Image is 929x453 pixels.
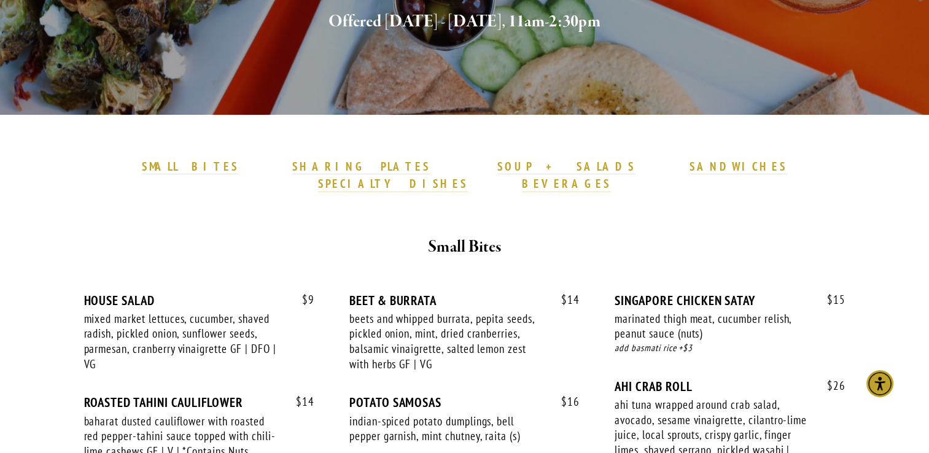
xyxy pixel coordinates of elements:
[690,159,788,174] strong: SANDWICHES
[349,414,545,444] div: indian-spiced potato dumplings, bell pepper garnish, mint chutney, raita (s)
[615,341,845,355] div: add basmati rice +$3
[292,159,430,175] a: SHARING PLATES
[497,159,635,174] strong: SOUP + SALADS
[522,176,612,192] a: BEVERAGES
[690,159,788,175] a: SANDWICHES
[561,292,567,307] span: $
[84,311,279,372] div: mixed market lettuces, cucumber, shaved radish, pickled onion, sunflower seeds, parmesan, cranber...
[296,394,302,409] span: $
[549,395,580,409] span: 16
[866,370,893,397] div: Accessibility Menu
[349,395,580,410] div: POTATO SAMOSAS
[349,311,545,372] div: beets and whipped burrata, pepita seeds, pickled onion, mint, dried cranberries, balsamic vinaigr...
[349,293,580,308] div: BEET & BURRATA
[318,176,468,192] a: SPECIALTY DISHES
[84,395,314,410] div: ROASTED TAHINI CAULIFLOWER
[142,159,238,174] strong: SMALL BITES
[827,292,833,307] span: $
[615,379,845,394] div: AHI CRAB ROLL
[827,378,833,393] span: $
[302,292,308,307] span: $
[561,394,567,409] span: $
[549,293,580,307] span: 14
[142,159,238,175] a: SMALL BITES
[107,9,823,35] h2: Offered [DATE] - [DATE], 11am-2:30pm
[84,293,314,308] div: HOUSE SALAD
[284,395,314,409] span: 14
[815,379,845,393] span: 26
[615,293,845,308] div: SINGAPORE CHICKEN SATAY
[615,311,810,341] div: marinated thigh meat, cucumber relish, peanut sauce (nuts)
[815,293,845,307] span: 15
[292,159,430,174] strong: SHARING PLATES
[290,293,314,307] span: 9
[428,236,501,258] strong: Small Bites
[497,159,635,175] a: SOUP + SALADS
[318,176,468,191] strong: SPECIALTY DISHES
[522,176,612,191] strong: BEVERAGES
